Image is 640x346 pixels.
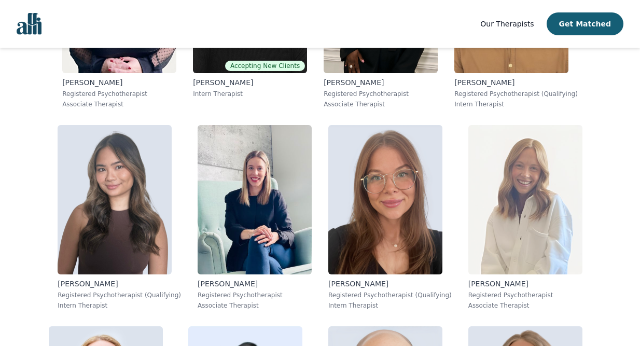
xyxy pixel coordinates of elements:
[62,100,176,108] p: Associate Therapist
[454,90,578,98] p: Registered Psychotherapist (Qualifying)
[324,90,438,98] p: Registered Psychotherapist
[58,279,181,289] p: [PERSON_NAME]
[198,301,312,310] p: Associate Therapist
[58,291,181,299] p: Registered Psychotherapist (Qualifying)
[328,301,452,310] p: Intern Therapist
[468,291,582,299] p: Registered Psychotherapist
[58,301,181,310] p: Intern Therapist
[198,125,312,274] img: Andreann_Gosselin
[460,117,591,318] a: Kelly_Kozluk[PERSON_NAME]Registered PsychotherapistAssociate Therapist
[225,61,305,71] span: Accepting New Clients
[193,90,307,98] p: Intern Therapist
[17,13,41,35] img: alli logo
[189,117,320,318] a: Andreann_Gosselin[PERSON_NAME]Registered PsychotherapistAssociate Therapist
[328,291,452,299] p: Registered Psychotherapist (Qualifying)
[454,77,578,88] p: [PERSON_NAME]
[547,12,623,35] button: Get Matched
[454,100,578,108] p: Intern Therapist
[320,117,460,318] a: Jessica_Mckenna[PERSON_NAME]Registered Psychotherapist (Qualifying)Intern Therapist
[58,125,172,274] img: Noreen Clare_Tibudan
[328,279,452,289] p: [PERSON_NAME]
[468,279,582,289] p: [PERSON_NAME]
[328,125,442,274] img: Jessica_Mckenna
[468,301,582,310] p: Associate Therapist
[324,100,438,108] p: Associate Therapist
[62,90,176,98] p: Registered Psychotherapist
[480,18,534,30] a: Our Therapists
[480,20,534,28] span: Our Therapists
[198,291,312,299] p: Registered Psychotherapist
[49,117,189,318] a: Noreen Clare_Tibudan[PERSON_NAME]Registered Psychotherapist (Qualifying)Intern Therapist
[198,279,312,289] p: [PERSON_NAME]
[468,125,582,274] img: Kelly_Kozluk
[193,77,307,88] p: [PERSON_NAME]
[324,77,438,88] p: [PERSON_NAME]
[62,77,176,88] p: [PERSON_NAME]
